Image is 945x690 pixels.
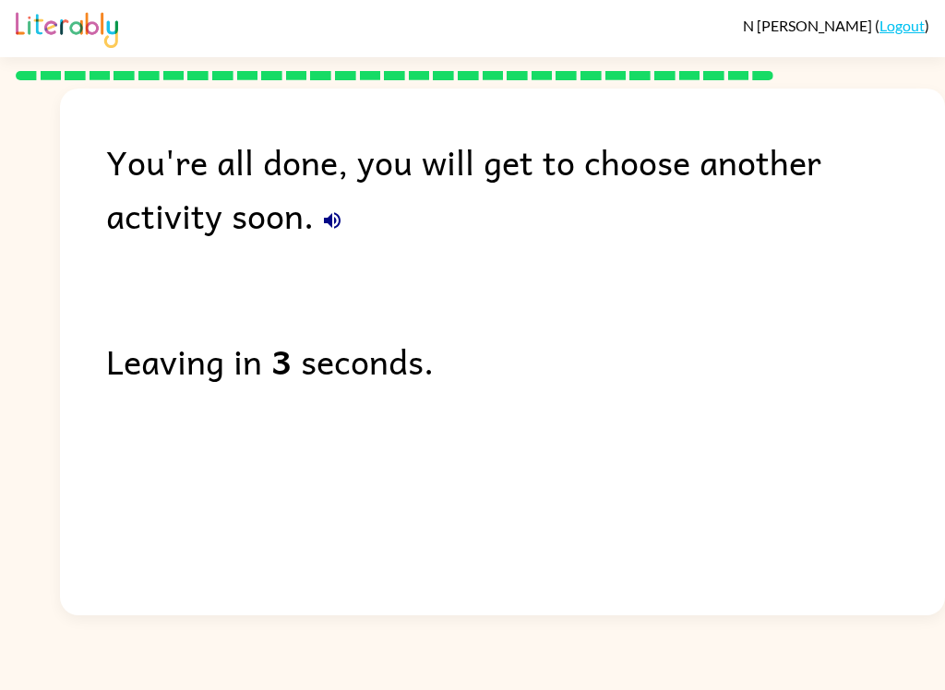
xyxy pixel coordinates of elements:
[106,334,945,387] div: Leaving in seconds.
[743,17,929,34] div: ( )
[16,7,118,48] img: Literably
[106,135,945,242] div: You're all done, you will get to choose another activity soon.
[271,334,292,387] b: 3
[879,17,925,34] a: Logout
[743,17,875,34] span: N [PERSON_NAME]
